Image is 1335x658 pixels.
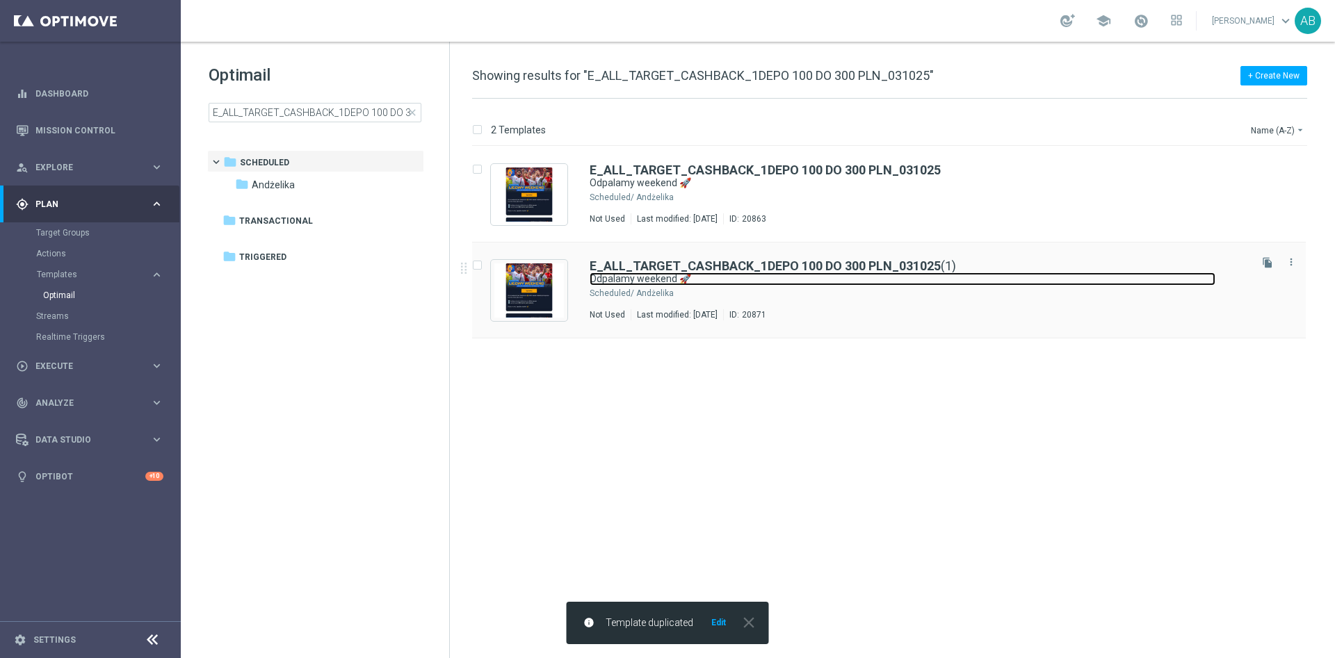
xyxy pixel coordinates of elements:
button: + Create New [1240,66,1307,85]
div: ID: [723,213,766,224]
div: Press SPACE to select this row. [458,242,1332,338]
button: play_circle_outline Execute keyboard_arrow_right [15,361,164,372]
i: track_changes [16,397,29,409]
span: keyboard_arrow_down [1278,13,1293,28]
i: file_copy [1262,257,1273,268]
a: Realtime Triggers [36,331,145,343]
span: Showing results for "E_ALL_TARGET_CASHBACK_1DEPO 100 DO 300 PLN_031025" [472,68,934,83]
div: AB [1295,8,1321,34]
div: Dashboard [16,75,163,112]
div: Scheduled/Andżelika [636,192,1247,203]
i: arrow_drop_down [1295,124,1306,135]
span: Transactional [239,215,313,227]
div: Target Groups [36,222,179,243]
button: gps_fixed Plan keyboard_arrow_right [15,199,164,210]
a: Odpalamy weekend 🚀 [590,272,1215,286]
button: file_copy [1259,254,1277,272]
img: 20871.jpeg [494,263,564,318]
i: lightbulb [16,470,29,483]
span: Explore [35,163,150,172]
span: Data Studio [35,436,150,444]
i: play_circle_outline [16,360,29,372]
button: Name (A-Z)arrow_drop_down [1249,122,1307,138]
div: Scheduled/Andżelika [636,288,1247,299]
div: Odpalamy weekend 🚀 [590,176,1247,190]
div: Scheduled/ [590,192,634,203]
span: Plan [35,200,150,208]
img: 20863.jpeg [494,167,564,222]
div: Analyze [16,397,150,409]
div: Data Studio [16,434,150,446]
i: keyboard_arrow_right [150,396,163,409]
div: Optibot [16,458,163,495]
div: Not Used [590,309,625,320]
button: Edit [710,617,727,628]
i: equalizer [16,88,29,100]
h1: Optimail [209,64,421,86]
div: Explore [16,161,150,174]
div: Press SPACE to select this row. [458,147,1332,242]
a: Mission Control [35,112,163,149]
i: keyboard_arrow_right [150,268,163,281]
div: Not Used [590,213,625,224]
i: settings [14,634,26,646]
a: Streams [36,311,145,322]
a: E_ALL_TARGET_CASHBACK_1DEPO 100 DO 300 PLN_031025 [590,164,941,176]
i: person_search [16,161,29,174]
p: 2 Templates [491,124,546,136]
i: folder [235,177,249,191]
div: 20863 [742,213,766,224]
span: close [407,107,418,118]
span: Templates [37,270,136,279]
a: Optimail [43,290,145,301]
i: keyboard_arrow_right [150,197,163,211]
button: more_vert [1284,254,1298,270]
div: Actions [36,243,179,264]
div: Mission Control [16,112,163,149]
a: Odpalamy weekend 🚀 [590,176,1215,190]
a: [PERSON_NAME]keyboard_arrow_down [1211,10,1295,31]
button: person_search Explore keyboard_arrow_right [15,162,164,173]
button: Mission Control [15,125,164,136]
i: keyboard_arrow_right [150,161,163,174]
a: Target Groups [36,227,145,238]
button: track_changes Analyze keyboard_arrow_right [15,397,164,409]
div: Realtime Triggers [36,327,179,347]
button: Data Studio keyboard_arrow_right [15,434,164,445]
i: close [740,614,758,632]
div: Templates keyboard_arrow_right [36,269,164,280]
i: folder [222,249,236,263]
div: Optimail [43,285,179,306]
span: Analyze [35,399,150,407]
b: E_ALL_TARGET_CASHBACK_1DEPO 100 DO 300 PLN_031025 [590,258,941,273]
i: folder [223,155,237,169]
a: Optibot [35,458,145,495]
span: Andżelika [252,179,295,191]
div: Templates [36,264,179,306]
button: close [738,617,758,628]
a: Settings [33,636,76,644]
i: info [583,617,594,628]
i: folder [222,213,236,227]
div: equalizer Dashboard [15,88,164,99]
button: lightbulb Optibot +10 [15,471,164,482]
div: Scheduled/ [590,288,634,299]
i: keyboard_arrow_right [150,359,163,372]
i: more_vert [1286,256,1297,268]
div: Templates [37,270,150,279]
a: E_ALL_TARGET_CASHBACK_1DEPO 100 DO 300 PLN_031025(1) [590,260,956,272]
div: ID: [723,309,766,320]
a: Dashboard [35,75,163,112]
div: +10 [145,472,163,481]
span: school [1096,13,1111,28]
div: Execute [16,360,150,372]
div: Streams [36,306,179,327]
div: Plan [16,198,150,211]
